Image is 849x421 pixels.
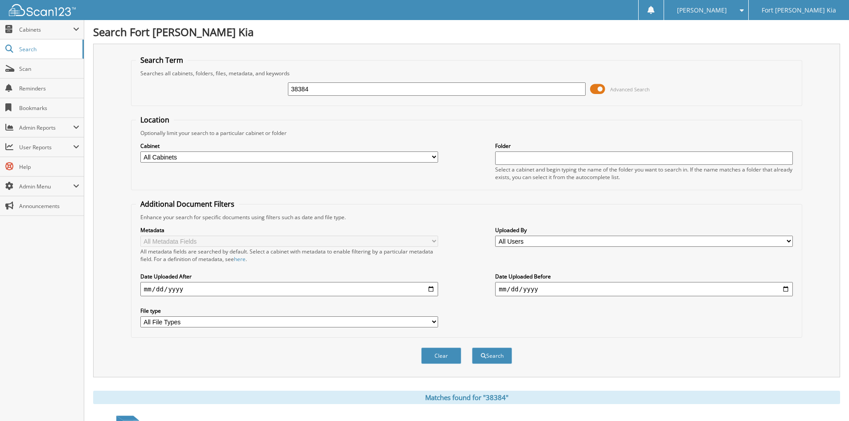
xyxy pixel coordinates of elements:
[9,4,76,16] img: scan123-logo-white.svg
[19,202,79,210] span: Announcements
[136,129,797,137] div: Optionally limit your search to a particular cabinet or folder
[19,183,73,190] span: Admin Menu
[19,26,73,33] span: Cabinets
[140,307,438,315] label: File type
[19,104,79,112] span: Bookmarks
[93,391,840,404] div: Matches found for "38384"
[19,124,73,131] span: Admin Reports
[19,65,79,73] span: Scan
[234,255,246,263] a: here
[19,143,73,151] span: User Reports
[19,45,78,53] span: Search
[495,166,793,181] div: Select a cabinet and begin typing the name of the folder you want to search in. If the name match...
[93,25,840,39] h1: Search Fort [PERSON_NAME] Kia
[677,8,727,13] span: [PERSON_NAME]
[495,282,793,296] input: end
[136,69,797,77] div: Searches all cabinets, folders, files, metadata, and keywords
[495,226,793,234] label: Uploaded By
[421,347,461,364] button: Clear
[140,226,438,234] label: Metadata
[495,273,793,280] label: Date Uploaded Before
[136,199,239,209] legend: Additional Document Filters
[495,142,793,150] label: Folder
[140,282,438,296] input: start
[136,213,797,221] div: Enhance your search for specific documents using filters such as date and file type.
[19,85,79,92] span: Reminders
[19,163,79,171] span: Help
[140,248,438,263] div: All metadata fields are searched by default. Select a cabinet with metadata to enable filtering b...
[136,55,188,65] legend: Search Term
[472,347,512,364] button: Search
[136,115,174,125] legend: Location
[762,8,836,13] span: Fort [PERSON_NAME] Kia
[610,86,650,93] span: Advanced Search
[140,142,438,150] label: Cabinet
[140,273,438,280] label: Date Uploaded After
